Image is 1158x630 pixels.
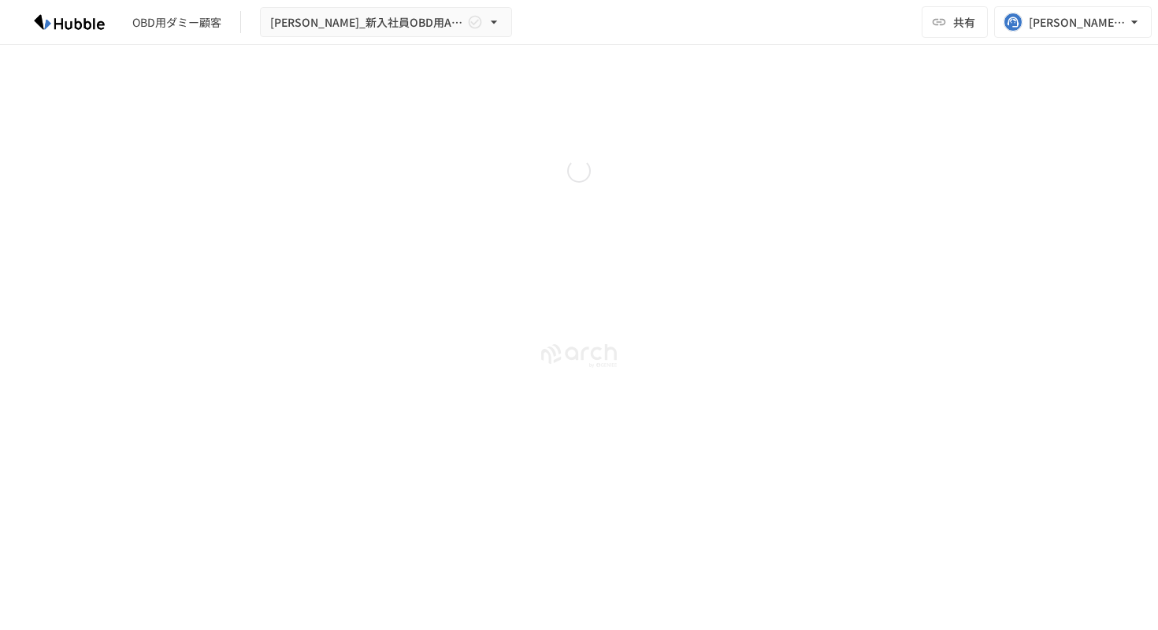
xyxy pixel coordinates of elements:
[270,13,464,32] span: [PERSON_NAME]_新入社員OBD用Arch
[132,14,221,31] div: OBD用ダミー顧客
[260,7,512,38] button: [PERSON_NAME]_新入社員OBD用Arch
[922,6,988,38] button: 共有
[994,6,1152,38] button: [PERSON_NAME][EMAIL_ADDRESS][DOMAIN_NAME]
[19,9,120,35] img: HzDRNkGCf7KYO4GfwKnzITak6oVsp5RHeZBEM1dQFiQ
[1029,13,1126,32] div: [PERSON_NAME][EMAIL_ADDRESS][DOMAIN_NAME]
[953,13,975,31] span: 共有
